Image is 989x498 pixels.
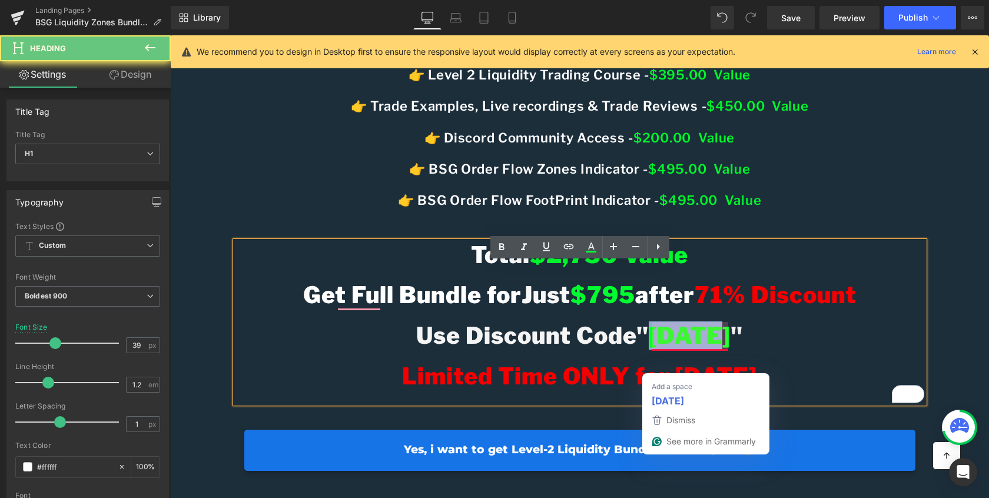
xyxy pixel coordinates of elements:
div: Title Tag [15,131,160,139]
h4: 👉 BSG Order Flow Zones Indicator - [65,125,754,143]
span: px [148,341,158,349]
div: Typography [15,191,64,207]
span: $695.00 Value [473,1,571,16]
h4: 👉 BSG Order Flow FootPrint Indicator - [65,156,754,174]
span: 71% Discount [525,245,686,274]
span: Just [351,245,400,274]
span: $795 [400,245,465,274]
button: More [961,6,984,29]
div: Text Color [15,441,160,450]
span: " [560,286,573,314]
div: % [131,457,160,477]
div: Font Size [15,323,48,331]
h4: 👉 Trade Examples, Live recordings & Trade Reviews - [65,62,754,80]
h1: Get Full Bundle for after [65,246,754,274]
span: Heading [30,44,66,53]
span: $495.00 Value [489,157,591,172]
span: BSG Liquidity Zones Bundle Offer [35,18,148,27]
span: $2,730 Value [360,205,518,234]
b: Custom [39,241,66,251]
iframe: To enrich screen reader interactions, please activate Accessibility in Grammarly extension settings [170,35,989,498]
span: Limited Time ONLY for [DATE] [232,327,587,355]
a: Yes, i want to get Level-2 Liquidity Bundle for Just $792 [74,394,745,436]
span: " [466,286,479,314]
h4: 👉 Discord Community Access - [65,94,754,112]
button: Undo [711,6,734,29]
button: Redo [739,6,762,29]
p: We recommend you to design in Desktop first to ensure the responsive layout would display correct... [197,45,735,58]
a: Laptop [442,6,470,29]
div: To enrich screen reader interactions, please activate Accessibility in Grammarly extension settings [65,206,754,368]
a: Desktop [413,6,442,29]
span: $495.00 Value [478,126,580,141]
div: Text Styles [15,221,160,231]
span: Library [193,12,221,23]
span: px [148,420,158,428]
div: Letter Spacing [15,402,160,410]
span: Save [781,12,801,24]
span: 👉 BSG Liquidity Zones Indicator - [248,1,571,16]
span: [DATE] [479,286,560,314]
button: Publish [884,6,956,29]
span: $450.00 Value [536,63,638,78]
b: Boldest 900 [25,291,68,300]
span: Use Discount Code [246,286,466,314]
span: Yes, i want to get Level-2 Liquidity Bundle for Just $792 [234,407,567,422]
b: H1 [25,149,33,158]
span: em [148,381,158,389]
div: Title Tag [15,100,50,117]
div: Font Weight [15,273,160,281]
a: Design [88,61,173,88]
a: Tablet [470,6,498,29]
div: Line Height [15,363,160,371]
span: Preview [834,12,865,24]
div: Open Intercom Messenger [949,458,977,486]
span: $200.00 Value [463,95,565,110]
a: Mobile [498,6,526,29]
h4: 👉 Level 2 Liquidity Trading Course - [65,31,754,49]
input: Color [37,460,112,473]
span: $395.00 Value [479,32,580,47]
span: Publish [898,13,928,22]
a: Learn more [912,45,961,59]
a: Landing Pages [35,6,171,15]
a: New Library [171,6,229,29]
h1: Total [65,206,754,234]
a: Preview [819,6,880,29]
